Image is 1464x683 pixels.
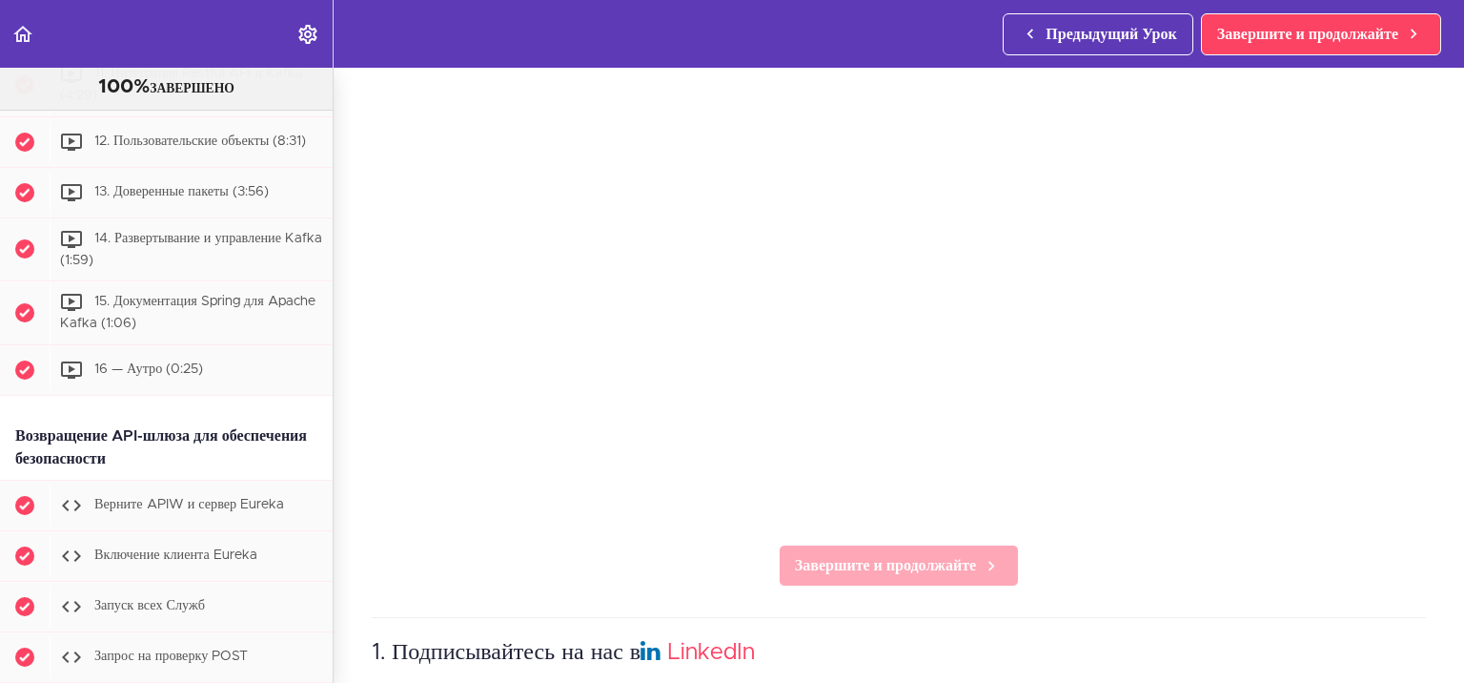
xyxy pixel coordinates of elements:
[1003,13,1192,55] a: Предыдущий Урок
[60,296,315,331] span: 15. Документация Spring для Apache Kafka (1:06)
[94,599,205,612] span: Запуск всех Служб
[94,548,257,562] span: Включение клиента Eureka
[98,77,150,96] span: 100%
[94,650,248,663] span: Запрос на проверку POST
[94,362,203,376] span: 16 — Аутро (0:25)
[372,637,1426,669] h3: 1. Подписывайтесь на нас в
[60,232,322,267] span: 14. Развертывание и управление Kafka (1:59)
[94,498,284,511] span: Верните APIW и сервер Eureka
[1046,23,1176,46] span: Предыдущий Урок
[24,75,309,100] div: ЗАВЕРШЕНО
[1217,23,1398,46] span: Завершите и продолжайте
[296,23,319,46] svg: Settings Menu
[667,641,755,664] a: LinkedIn
[94,185,269,198] span: 13. Доверенные пакеты (3:56)
[94,135,306,148] span: 12. Пользовательские объекты (8:31)
[11,23,34,46] svg: Back to course curriculum
[1201,13,1441,55] a: Завершите и продолжайте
